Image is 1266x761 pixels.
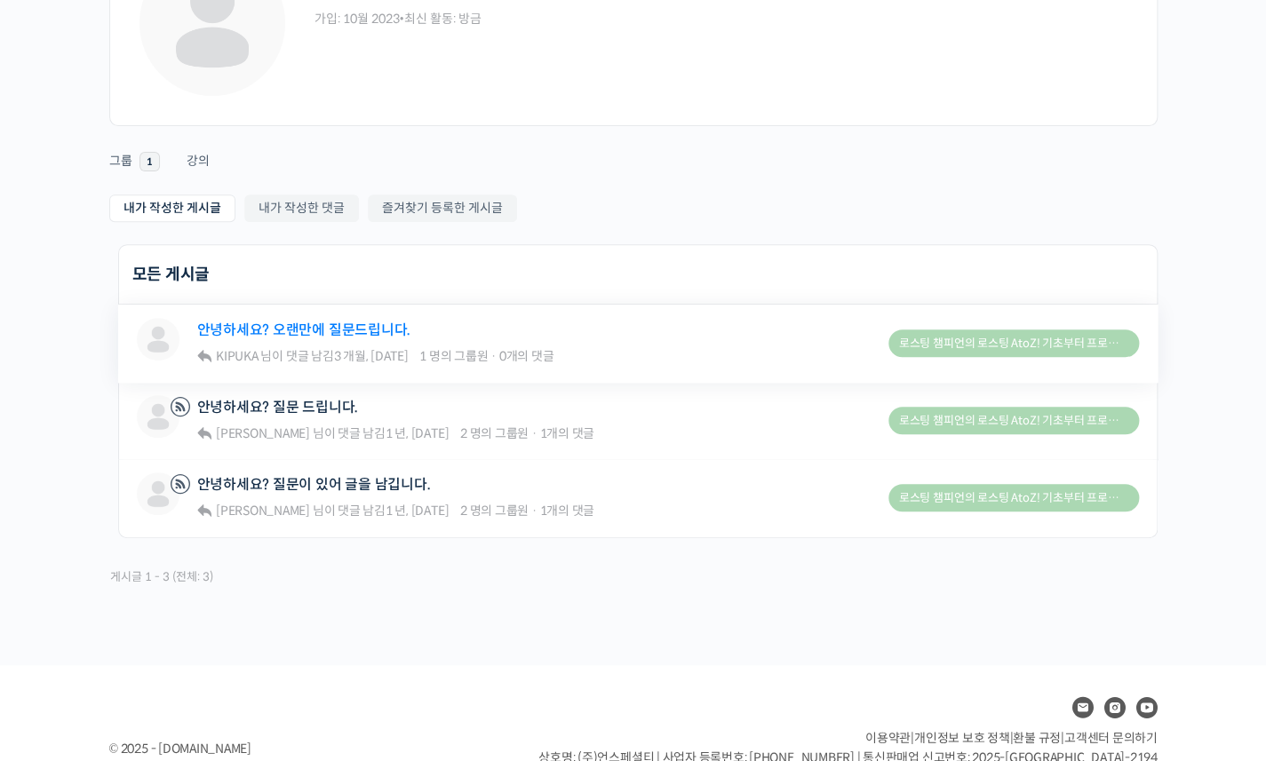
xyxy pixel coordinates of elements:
span: 1 [139,152,160,171]
nav: Sub Menu [109,194,1158,226]
a: 그룹 1 [109,131,160,176]
a: 즐겨찾기 등록한 게시글 [368,194,517,222]
a: 3 개월, [DATE] [333,348,408,364]
span: · [531,503,537,519]
h2: 모든 게시글 [132,266,211,282]
span: 2 명의 그룹원 [460,425,529,441]
span: 님이 댓글 남김 [213,425,449,441]
a: 홈 [5,563,117,607]
a: [PERSON_NAME] [213,503,310,519]
a: 내가 작성한 게시글 [109,194,235,222]
a: 내가 작성한 댓글 [244,194,359,222]
span: [PERSON_NAME] [216,503,310,519]
span: 1개의 댓글 [539,503,594,519]
span: 고객센터 문의하기 [1064,730,1158,746]
a: [PERSON_NAME] [213,425,310,441]
span: 대화 [163,591,184,605]
a: 1 년, [DATE] [386,503,449,519]
span: 설정 [275,590,296,604]
a: 로스팅 챔피언의 로스팅 AtoZ! 기초부터 프로파일 설계까지 [888,329,1139,357]
a: 개인정보 보호 정책 [914,730,1010,746]
span: 0개의 댓글 [499,348,554,364]
span: KIPUKA [216,348,259,364]
span: · [490,348,497,364]
span: [PERSON_NAME] [216,425,310,441]
span: · [531,425,537,441]
a: 이용약관 [865,730,911,746]
a: 안녕하세요? 질문 드립니다. [197,399,358,416]
span: 홈 [56,590,67,604]
a: 안녕하세요? 오랜만에 질문드립니다. [197,321,410,338]
div: 그룹 [109,153,132,179]
div: 게시글 1 - 3 (전체: 3) [109,564,214,590]
a: 1 년, [DATE] [386,425,449,441]
div: © 2025 - [DOMAIN_NAME] [109,737,495,761]
a: 로스팅 챔피언의 로스팅 AtoZ! 기초부터 프로파일 설계까지 [888,484,1139,511]
span: 1개의 댓글 [539,425,594,441]
a: 안녕하세요? 질문이 있어 글을 남깁니다. [197,476,431,493]
a: 강의 [187,131,210,176]
span: 2 명의 그룹원 [460,503,529,519]
div: 가입: 10월 2023 최신 활동: 방금 [315,11,1130,28]
span: 님이 댓글 남김 [213,348,408,364]
a: 대화 [117,563,229,607]
a: 로스팅 챔피언의 로스팅 AtoZ! 기초부터 프로파일 설계까지 [888,407,1139,434]
a: 설정 [229,563,341,607]
span: 님이 댓글 남김 [213,503,449,519]
span: • [400,11,404,27]
div: 강의 [187,153,210,179]
a: 환불 규정 [1013,730,1061,746]
span: 1 명의 그룹원 [419,348,488,364]
a: KIPUKA [213,348,258,364]
nav: Primary menu [109,131,1158,175]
